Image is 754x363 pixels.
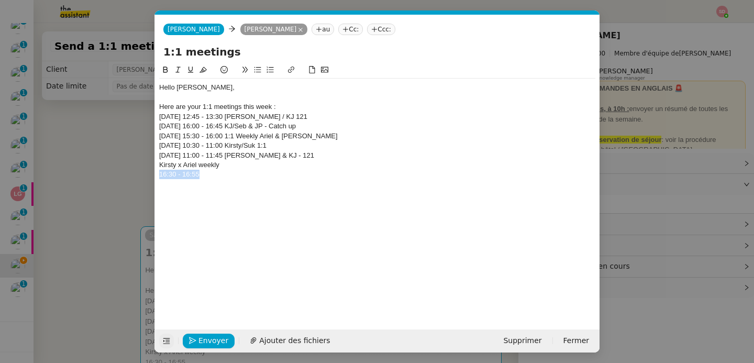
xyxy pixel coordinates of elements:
div: [DATE] 11:00 - 11:45 [PERSON_NAME] & KJ - 121 [159,151,595,160]
div: Hello [PERSON_NAME], [159,83,595,92]
button: Envoyer [183,334,235,348]
input: Subject [163,44,591,60]
button: Supprimer [497,334,548,348]
div: [DATE] 16:00 - 16:45 KJ/Seb & JP - Catch up [159,122,595,131]
nz-tag: Cc: [338,24,363,35]
span: [PERSON_NAME] [168,26,220,33]
button: Fermer [557,334,595,348]
span: Fermer [563,335,589,347]
span: Envoyer [198,335,228,347]
div: [DATE] 10:30 - 11:00 Kirsty/Suk 1:1 [159,141,595,150]
div: Kirsty x Ariel weekly [159,160,595,170]
nz-tag: Ccc: [367,24,395,35]
nz-tag: [PERSON_NAME] [240,24,308,35]
span: Supprimer [503,335,541,347]
div: Here are your 1:1 meetings this week : [159,102,595,112]
div: [DATE] 15:30 - 16:00 1:1 Weekly Ariel & [PERSON_NAME] [159,131,595,141]
div: [DATE] 12:45 - 13:30 [PERSON_NAME] / KJ 121 [159,112,595,122]
button: Ajouter des fichiers [243,334,336,348]
nz-tag: au [312,24,334,35]
span: Ajouter des fichiers [259,335,330,347]
div: 16:30 - 16:55 [159,170,595,179]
